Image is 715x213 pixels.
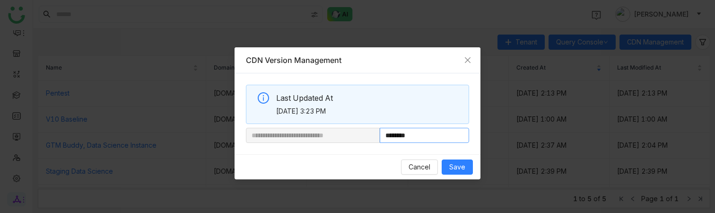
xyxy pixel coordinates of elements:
[455,47,480,73] button: Close
[409,162,430,172] span: Cancel
[442,160,473,175] button: Save
[449,162,465,172] span: Save
[276,106,462,116] span: [DATE] 3:23 PM
[401,160,438,175] button: Cancel
[276,92,462,104] span: Last Updated At
[246,55,469,65] div: CDN Version Management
